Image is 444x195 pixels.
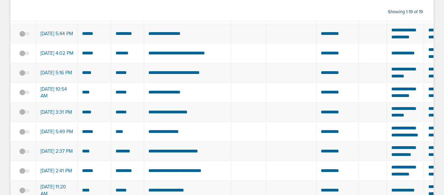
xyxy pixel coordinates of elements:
td: [DATE] 10:54 AM [36,83,78,102]
td: [DATE] 2:41 PM [36,161,78,181]
td: [DATE] 5:44 PM [36,24,78,43]
span: Showing 1-19 of 19 [388,9,423,15]
td: [DATE] 3:31 PM [36,102,78,122]
td: [DATE] 4:02 PM [36,44,78,63]
td: [DATE] 5:49 PM [36,122,78,141]
td: [DATE] 5:16 PM [36,63,78,83]
td: [DATE] 2:37 PM [36,142,78,161]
